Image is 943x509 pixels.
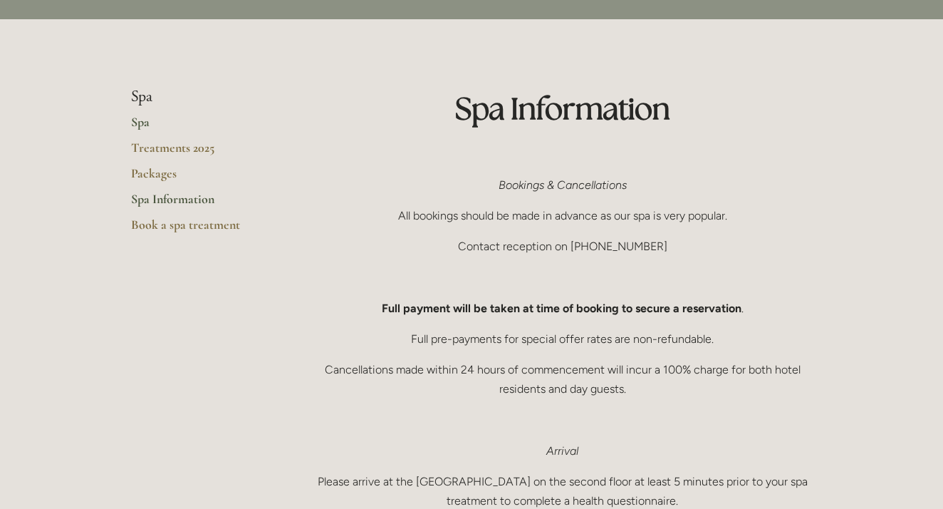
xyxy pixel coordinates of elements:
[131,165,267,191] a: Packages
[131,88,267,106] li: Spa
[382,302,741,315] strong: Full payment will be taken at time of booking to secure a reservation
[546,444,578,458] em: Arrival
[131,217,267,242] a: Book a spa treatment
[313,206,812,225] p: All bookings should be made in advance as our spa is very popular.
[131,191,267,217] a: Spa Information
[131,114,267,140] a: Spa
[313,237,812,256] p: Contact reception on [PHONE_NUMBER]
[313,329,812,349] p: Full pre-payments for special offer rates are non-refundable.
[313,360,812,399] p: Cancellations made within 24 hours of commencement will incur a 100% charge for both hotel reside...
[455,89,670,128] strong: Spa Information
[499,178,627,192] em: Bookings & Cancellations
[313,299,812,318] p: .
[131,140,267,165] a: Treatments 2025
